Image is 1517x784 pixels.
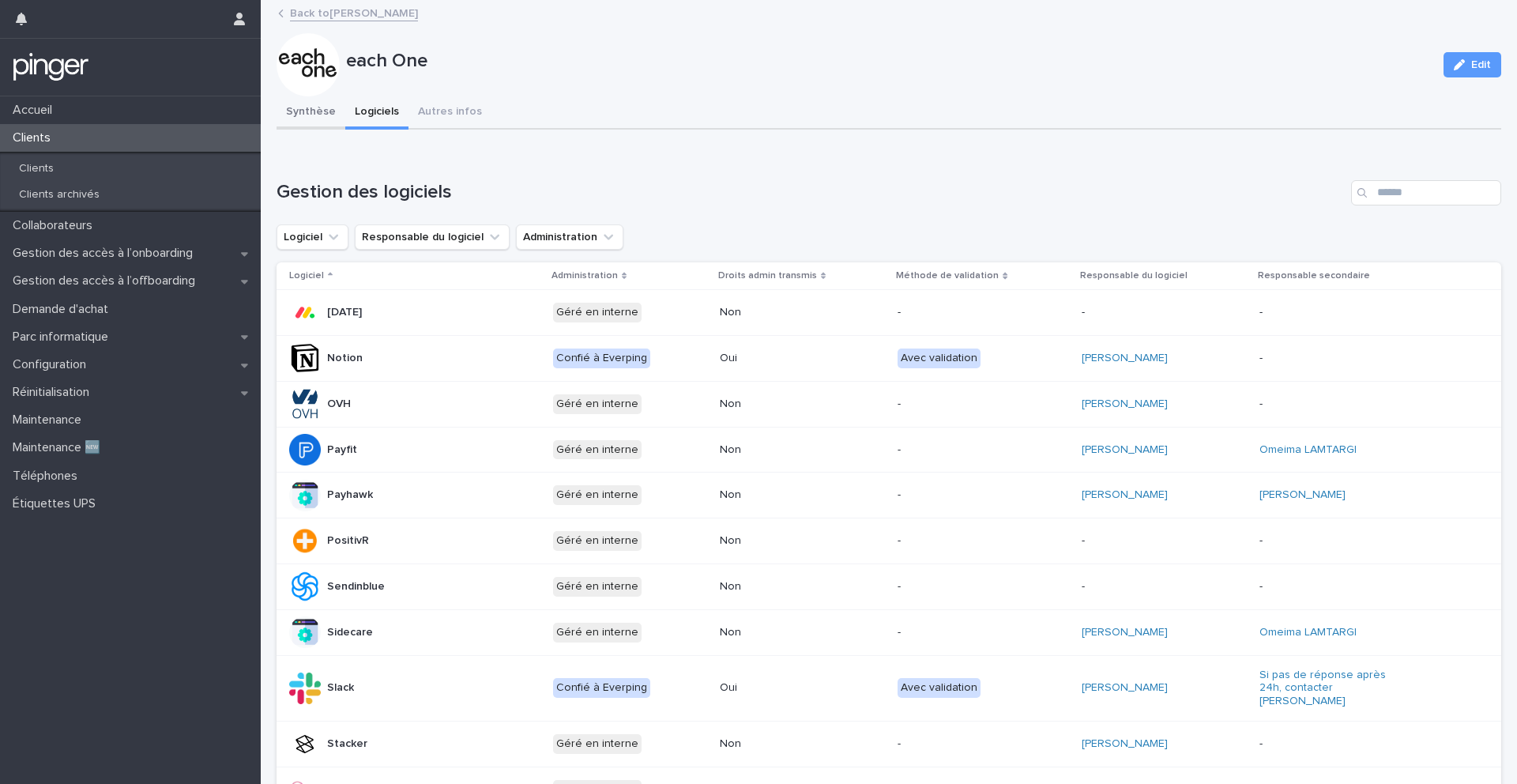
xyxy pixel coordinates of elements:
[553,440,642,460] div: Géré en interne
[277,224,348,250] button: Logiciel
[327,534,369,548] p: PositivR
[277,181,1345,204] h1: Gestion des logiciels
[327,306,362,319] p: [DATE]
[6,330,121,345] p: Parc informatique
[13,51,89,83] img: mTgBEunGTSyRkCgitkcU
[289,267,324,285] p: Logiciel
[6,302,121,317] p: Demande d'achat
[290,3,418,21] a: Back to[PERSON_NAME]
[720,626,852,639] p: Non
[327,443,357,457] p: Payfit
[720,443,852,457] p: Non
[720,352,852,365] p: Oui
[898,626,1030,639] p: -
[718,267,817,285] p: Droits admin transmis
[898,737,1030,751] p: -
[6,357,99,372] p: Configuration
[898,580,1030,594] p: -
[1258,267,1370,285] p: Responsable secondaire
[346,50,1431,73] p: each One
[6,273,208,288] p: Gestion des accès à l’offboarding
[6,130,63,145] p: Clients
[896,267,999,285] p: Méthode de validation
[720,534,852,548] p: Non
[6,218,105,233] p: Collaborateurs
[327,352,363,365] p: Notion
[1082,681,1168,695] a: [PERSON_NAME]
[277,473,1501,518] tr: PayhawkGéré en interneNon-[PERSON_NAME] [PERSON_NAME]
[720,306,852,319] p: Non
[553,394,642,414] div: Géré en interne
[720,488,852,502] p: Non
[6,162,66,175] p: Clients
[1082,306,1214,319] p: -
[1259,534,1391,548] p: -
[355,224,510,250] button: Responsable du logiciel
[1259,443,1357,457] a: Omeima LAMTARGI
[898,306,1030,319] p: -
[277,563,1501,609] tr: SendinblueGéré en interneNon---
[898,534,1030,548] p: -
[1471,59,1491,70] span: Edit
[1259,488,1346,502] a: [PERSON_NAME]
[1082,737,1168,751] a: [PERSON_NAME]
[6,385,102,400] p: Réinitialisation
[898,398,1030,411] p: -
[327,737,367,751] p: Stacker
[327,488,373,502] p: Payhawk
[1082,626,1168,639] a: [PERSON_NAME]
[1259,626,1357,639] a: Omeima LAMTARGI
[1351,180,1501,205] input: Search
[553,678,650,698] div: Confié à Everping
[6,440,113,455] p: Maintenance 🆕
[553,577,642,597] div: Géré en interne
[1082,352,1168,365] a: [PERSON_NAME]
[516,224,623,250] button: Administration
[6,103,65,118] p: Accueil
[1082,534,1214,548] p: -
[898,678,981,698] div: Avec validation
[720,737,852,751] p: Non
[1082,488,1168,502] a: [PERSON_NAME]
[553,349,650,368] div: Confié à Everping
[551,267,618,285] p: Administration
[720,681,852,695] p: Oui
[277,96,345,130] button: Synthèse
[898,349,981,368] div: Avec validation
[720,580,852,594] p: Non
[553,734,642,754] div: Géré en interne
[6,188,112,202] p: Clients archivés
[327,681,354,695] p: Slack
[1259,580,1391,594] p: -
[345,96,408,130] button: Logiciels
[277,721,1501,767] tr: StackerGéré en interneNon-[PERSON_NAME] -
[327,626,373,639] p: Sidecare
[277,655,1501,721] tr: SlackConfié à EverpingOuiAvec validation[PERSON_NAME] Si pas de réponse après 24h, contacter [PER...
[277,609,1501,655] tr: SidecareGéré en interneNon-[PERSON_NAME] Omeima LAMTARGI
[1259,669,1391,708] a: Si pas de réponse après 24h, contacter [PERSON_NAME]
[1259,306,1391,319] p: -
[553,623,642,643] div: Géré en interne
[6,246,205,261] p: Gestion des accès à l’onboarding
[1082,398,1168,411] a: [PERSON_NAME]
[327,398,351,411] p: OVH
[277,335,1501,381] tr: NotionConfié à EverpingOuiAvec validation[PERSON_NAME] -
[277,427,1501,473] tr: PayfitGéré en interneNon-[PERSON_NAME] Omeima LAMTARGI
[1259,352,1391,365] p: -
[408,96,491,130] button: Autres infos
[553,485,642,505] div: Géré en interne
[6,496,108,511] p: Étiquettes UPS
[553,531,642,551] div: Géré en interne
[898,488,1030,502] p: -
[277,381,1501,427] tr: OVHGéré en interneNon-[PERSON_NAME] -
[1259,737,1391,751] p: -
[6,413,94,428] p: Maintenance
[277,290,1501,336] tr: [DATE]Géré en interneNon---
[553,303,642,322] div: Géré en interne
[1082,443,1168,457] a: [PERSON_NAME]
[1082,580,1214,594] p: -
[1444,52,1501,77] button: Edit
[898,443,1030,457] p: -
[1080,267,1188,285] p: Responsable du logiciel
